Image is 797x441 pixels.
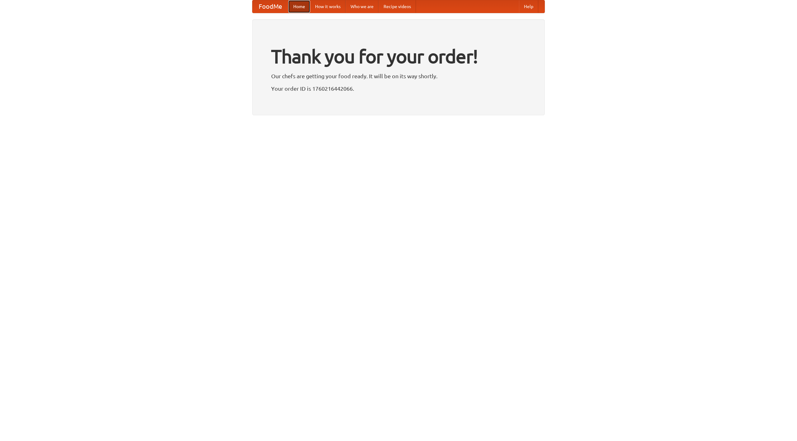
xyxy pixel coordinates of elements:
[271,71,526,81] p: Our chefs are getting your food ready. It will be on its way shortly.
[379,0,416,13] a: Recipe videos
[519,0,538,13] a: Help
[271,84,526,93] p: Your order ID is 1760216442066.
[252,0,288,13] a: FoodMe
[288,0,310,13] a: Home
[310,0,346,13] a: How it works
[346,0,379,13] a: Who we are
[271,41,526,71] h1: Thank you for your order!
